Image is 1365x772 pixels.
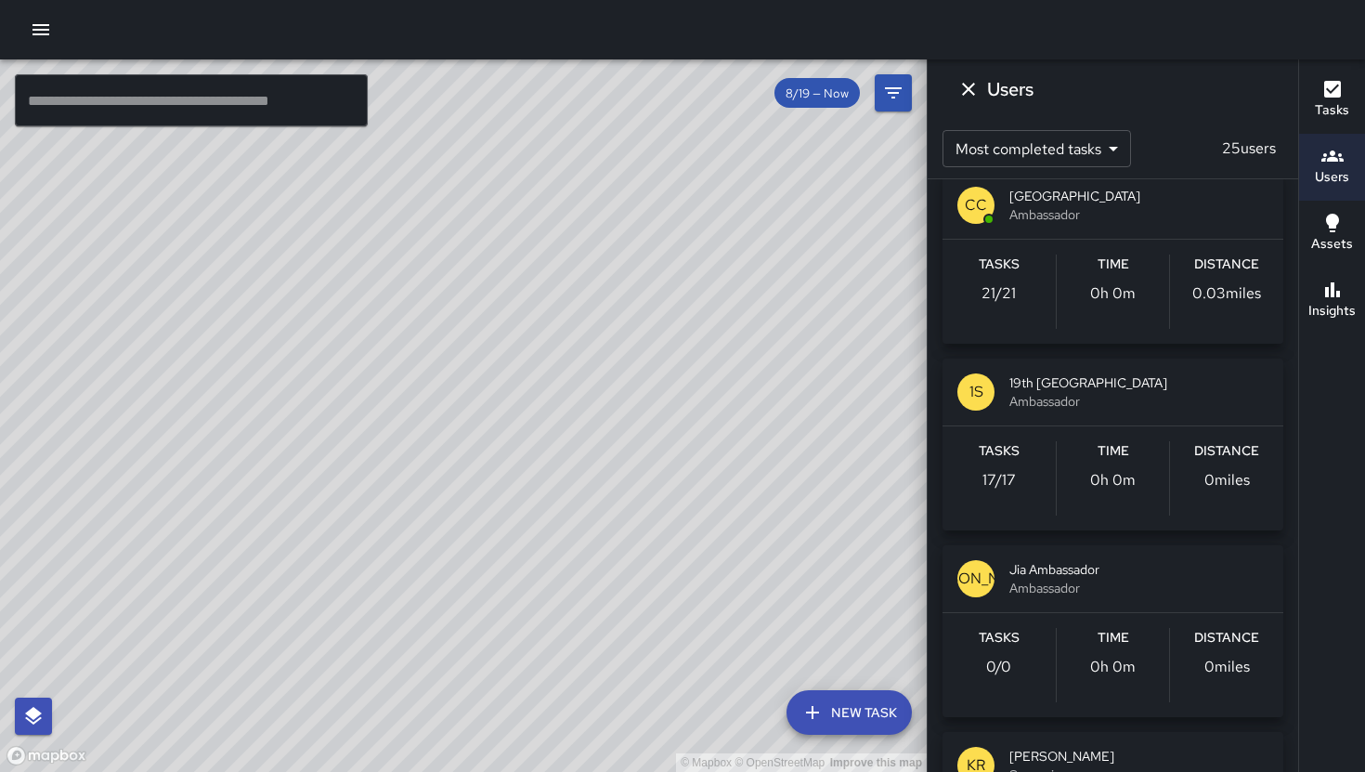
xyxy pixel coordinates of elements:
span: 8/19 — Now [774,85,860,101]
p: 0 miles [1204,469,1250,491]
h6: Tasks [979,628,1020,648]
p: 0 / 0 [986,656,1011,678]
p: 17 / 17 [982,469,1016,491]
span: [GEOGRAPHIC_DATA] [1009,187,1268,205]
span: [PERSON_NAME] [1009,747,1268,765]
button: New Task [786,690,912,735]
h6: Tasks [979,255,1020,275]
button: Tasks [1299,67,1365,134]
button: Filters [875,74,912,111]
button: CC[GEOGRAPHIC_DATA]AmbassadorTasks21/21Time0h 0mDistance0.03miles [942,172,1283,344]
p: 0h 0m [1090,282,1136,305]
p: 1S [969,381,983,403]
button: 1S19th [GEOGRAPHIC_DATA]AmbassadorTasks17/17Time0h 0mDistance0miles [942,359,1283,530]
h6: Users [1315,167,1349,188]
h6: Time [1098,255,1129,275]
button: Insights [1299,268,1365,334]
div: Most completed tasks [942,130,1131,167]
p: 21 / 21 [981,282,1016,305]
h6: Insights [1308,301,1356,321]
h6: Distance [1194,628,1259,648]
p: 0 miles [1204,656,1250,678]
h6: Assets [1311,234,1353,255]
button: Users [1299,134,1365,201]
span: Ambassador [1009,579,1268,597]
span: Jia Ambassador [1009,560,1268,579]
p: [PERSON_NAME] [916,568,1037,590]
h6: Time [1098,628,1129,648]
h6: Distance [1194,255,1259,275]
span: Ambassador [1009,205,1268,224]
p: 0h 0m [1090,656,1136,678]
p: 25 users [1215,137,1283,160]
h6: Users [987,74,1033,104]
p: 0.03 miles [1192,282,1261,305]
p: CC [965,194,987,216]
h6: Time [1098,441,1129,462]
button: Dismiss [950,71,987,108]
button: Assets [1299,201,1365,268]
p: 0h 0m [1090,469,1136,491]
h6: Tasks [979,441,1020,462]
button: [PERSON_NAME]Jia AmbassadorAmbassadorTasks0/0Time0h 0mDistance0miles [942,545,1283,717]
h6: Tasks [1315,100,1349,121]
span: 19th [GEOGRAPHIC_DATA] [1009,373,1268,392]
span: Ambassador [1009,392,1268,411]
h6: Distance [1194,441,1259,462]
